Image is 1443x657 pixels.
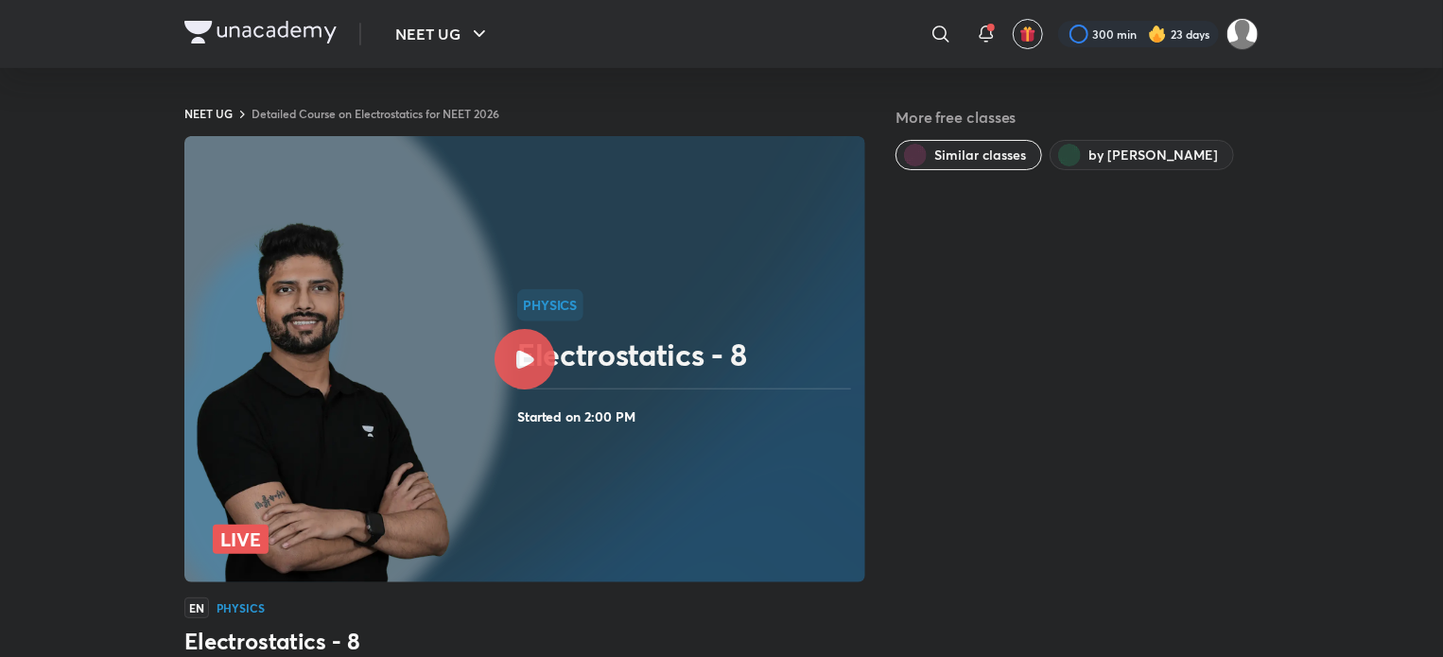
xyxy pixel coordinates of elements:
h5: More free classes [895,106,1259,129]
a: NEET UG [184,106,233,121]
button: Similar classes [895,140,1042,170]
a: Company Logo [184,21,337,48]
a: Detailed Course on Electrostatics for NEET 2026 [252,106,499,121]
h4: Started on 2:00 PM [517,405,858,429]
h2: Electrostatics - 8 [517,336,858,373]
button: avatar [1013,19,1043,49]
span: EN [184,597,209,618]
button: by Prateek Jain [1050,140,1234,170]
img: surabhi [1226,18,1259,50]
img: streak [1148,25,1167,43]
h3: Electrostatics - 8 [184,626,865,656]
img: Company Logo [184,21,337,43]
span: Similar classes [934,146,1026,164]
button: NEET UG [384,15,502,53]
h4: Physics [217,602,265,614]
img: avatar [1019,26,1036,43]
span: by Prateek Jain [1088,146,1218,164]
